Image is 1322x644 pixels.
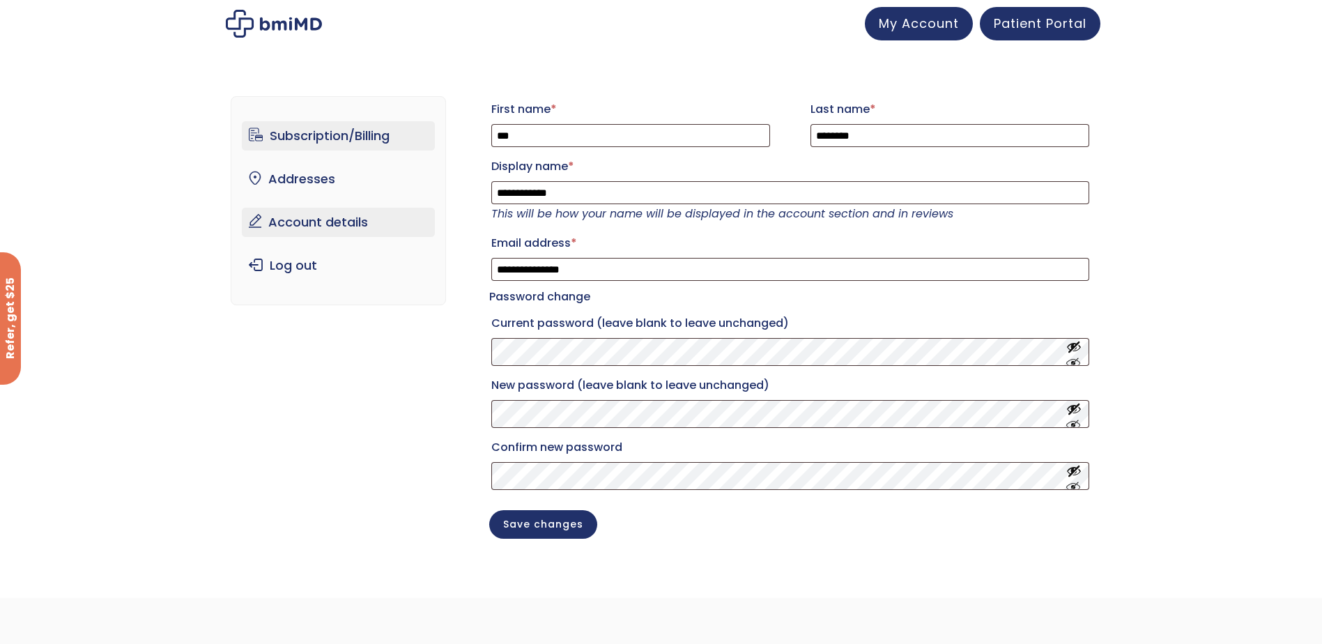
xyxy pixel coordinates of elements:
button: Show password [1066,339,1082,365]
a: Subscription/Billing [242,121,435,151]
a: Account details [242,208,435,237]
label: First name [491,98,770,121]
label: Last name [810,98,1089,121]
a: Log out [242,251,435,280]
img: My account [226,10,322,38]
legend: Password change [489,287,590,307]
a: Patient Portal [980,7,1100,40]
a: Addresses [242,164,435,194]
span: Patient Portal [994,15,1086,32]
label: Email address [491,232,1089,254]
button: Show password [1066,463,1082,489]
nav: Account pages [231,96,446,305]
span: My Account [879,15,959,32]
button: Show password [1066,401,1082,427]
a: My Account [865,7,973,40]
label: New password (leave blank to leave unchanged) [491,374,1089,397]
em: This will be how your name will be displayed in the account section and in reviews [491,206,953,222]
label: Display name [491,155,1089,178]
label: Confirm new password [491,436,1089,459]
label: Current password (leave blank to leave unchanged) [491,312,1089,335]
button: Save changes [489,510,597,539]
